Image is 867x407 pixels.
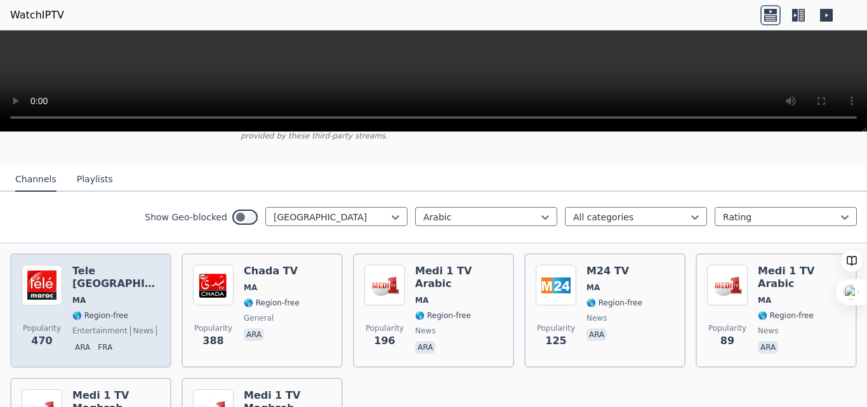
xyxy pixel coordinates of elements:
[72,295,86,305] span: MA
[374,333,395,349] span: 196
[758,326,778,336] span: news
[202,333,223,349] span: 388
[720,333,734,349] span: 89
[586,313,607,323] span: news
[537,323,575,333] span: Popularity
[22,265,62,305] img: Tele Maroc
[72,265,160,290] h6: Tele [GEOGRAPHIC_DATA]
[545,333,566,349] span: 125
[130,326,154,336] span: news
[415,265,503,290] h6: Medi 1 TV Arabic
[758,265,845,290] h6: Medi 1 TV Arabic
[415,295,428,305] span: MA
[72,326,128,336] span: entertainment
[193,265,234,305] img: Chada TV
[244,298,300,308] span: 🌎 Region-free
[244,328,264,341] p: ara
[244,313,274,323] span: general
[244,283,257,293] span: MA
[366,323,404,333] span: Popularity
[707,265,748,305] img: Medi 1 TV Arabic
[194,323,232,333] span: Popularity
[244,265,300,277] h6: Chada TV
[415,310,471,321] span: 🌎 Region-free
[72,341,93,354] p: ara
[95,341,115,354] p: fra
[758,310,814,321] span: 🌎 Region-free
[72,310,128,321] span: 🌎 Region-free
[15,168,56,192] button: Channels
[415,326,435,336] span: news
[31,333,52,349] span: 470
[758,341,778,354] p: ara
[536,265,576,305] img: M24 TV
[708,323,746,333] span: Popularity
[586,283,600,293] span: MA
[156,326,187,336] span: culture
[364,265,405,305] img: Medi 1 TV Arabic
[10,8,64,23] a: WatchIPTV
[758,295,771,305] span: MA
[415,341,435,354] p: ara
[586,265,642,277] h6: M24 TV
[77,168,113,192] button: Playlists
[586,328,607,341] p: ara
[145,211,227,224] label: Show Geo-blocked
[586,298,642,308] span: 🌎 Region-free
[23,323,61,333] span: Popularity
